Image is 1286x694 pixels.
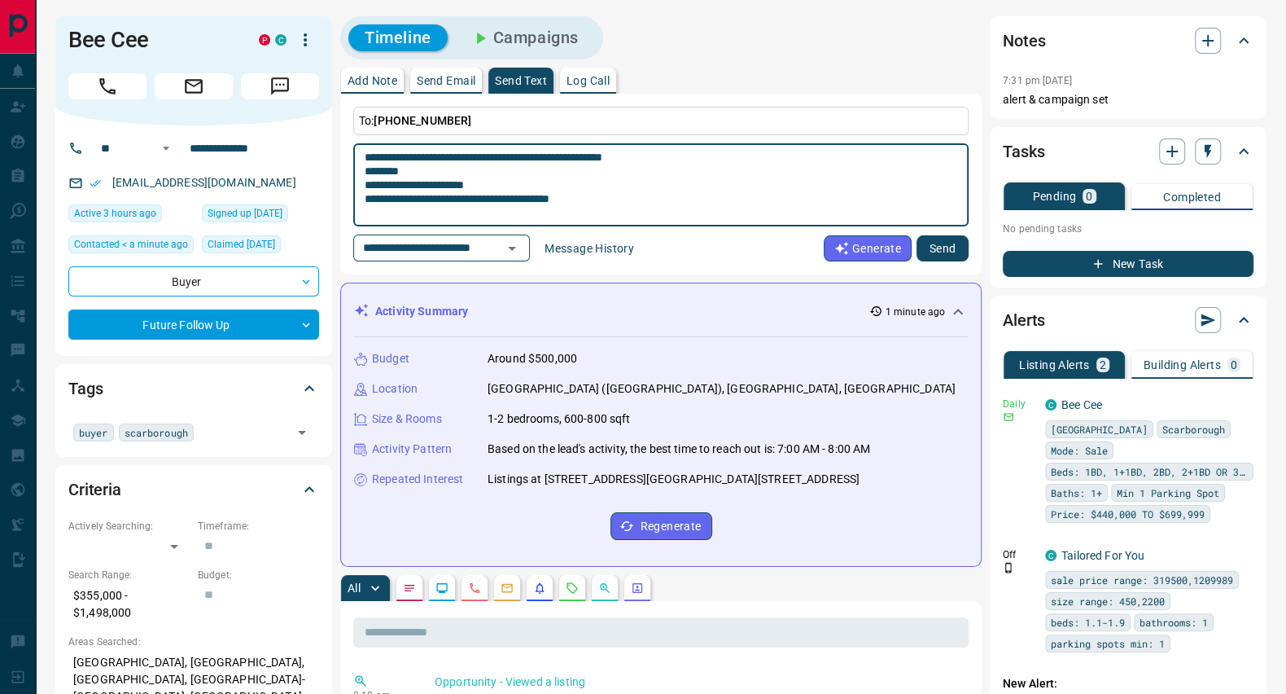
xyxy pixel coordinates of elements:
a: [EMAIL_ADDRESS][DOMAIN_NAME] [112,176,296,189]
p: Repeated Interest [372,471,463,488]
div: Criteria [68,470,319,509]
p: Building Alerts [1144,359,1221,371]
svg: Agent Actions [631,582,644,595]
p: Search Range: [68,568,190,582]
p: Listings at [STREET_ADDRESS][GEOGRAPHIC_DATA][STREET_ADDRESS] [488,471,860,488]
span: Contacted < a minute ago [74,236,188,253]
svg: Opportunities [598,582,611,595]
p: Budget: [198,568,319,582]
p: To: [353,107,969,135]
p: Daily [1003,397,1035,411]
p: Timeframe: [198,519,319,534]
div: Activity Summary1 minute ago [354,296,968,327]
p: Budget [372,350,409,367]
h2: Alerts [1003,307,1045,333]
p: 7:31 pm [DATE] [1003,75,1072,86]
div: condos.ca [275,34,287,46]
p: Location [372,380,418,398]
p: alert & campaign set [1003,91,1253,108]
button: New Task [1003,251,1253,277]
span: Call [68,73,147,99]
p: Areas Searched: [68,635,319,649]
p: All [348,582,361,594]
span: Signed up [DATE] [208,205,282,222]
p: Listing Alerts [1019,359,1090,371]
span: Min 1 Parking Spot [1117,485,1219,501]
p: Based on the lead's activity, the best time to reach out is: 7:00 AM - 8:00 AM [488,441,870,458]
div: Tasks [1003,132,1253,171]
p: Activity Pattern [372,441,452,458]
a: Bee Cee [1061,398,1102,411]
p: New Alert: [1003,675,1253,692]
div: Mon Aug 18 2025 [68,204,194,227]
svg: Requests [566,582,579,595]
div: Wed Aug 13 2025 [202,235,319,258]
p: Around $500,000 [488,350,577,367]
p: Opportunity - Viewed a listing [435,674,962,691]
svg: Push Notification Only [1003,562,1014,573]
div: Sat Aug 09 2025 [202,204,319,227]
svg: Email [1003,411,1014,423]
span: Email [155,73,233,99]
p: Send Text [495,75,547,86]
p: Completed [1163,191,1221,203]
p: Pending [1032,191,1076,202]
span: Mode: Sale [1051,442,1108,459]
button: Generate [824,235,912,261]
a: Tailored For You [1061,549,1144,562]
span: buyer [79,424,108,441]
button: Send [916,235,969,261]
button: Timeline [348,24,448,51]
span: Price: $440,000 TO $699,999 [1051,506,1205,522]
svg: Listing Alerts [533,582,546,595]
span: Baths: 1+ [1051,485,1102,501]
p: Add Note [348,75,397,86]
p: 0 [1231,359,1237,371]
div: Future Follow Up [68,310,319,340]
div: Tags [68,369,319,408]
button: Open [501,237,523,260]
button: Open [291,421,313,444]
svg: Lead Browsing Activity [435,582,448,595]
p: Activity Summary [375,303,468,320]
p: Size & Rooms [372,411,442,428]
div: condos.ca [1045,550,1056,561]
div: Notes [1003,21,1253,60]
span: sale price range: 319500,1209989 [1051,572,1233,588]
p: Log Call [566,75,610,86]
p: No pending tasks [1003,217,1253,241]
h1: Bee Cee [68,27,234,53]
button: Open [156,138,176,158]
span: [GEOGRAPHIC_DATA] [1051,421,1148,437]
h2: Tags [68,376,103,402]
p: $355,000 - $1,498,000 [68,582,190,626]
div: property.ca [259,34,270,46]
svg: Emails [501,582,514,595]
svg: Calls [468,582,481,595]
p: Actively Searching: [68,519,190,534]
span: Claimed [DATE] [208,236,275,253]
span: beds: 1.1-1.9 [1051,614,1125,630]
span: [PHONE_NUMBER] [374,114,471,127]
span: scarborough [125,424,188,441]
p: 1 minute ago [886,305,945,319]
span: Active 3 hours ago [74,205,156,222]
h2: Criteria [68,477,121,503]
p: 2 [1100,359,1106,371]
p: 1-2 bedrooms, 600-800 sqft [488,411,630,428]
p: Send Email [417,75,475,86]
span: parking spots min: 1 [1051,635,1165,652]
span: bathrooms: 1 [1139,614,1208,630]
svg: Notes [403,582,416,595]
div: condos.ca [1045,399,1056,411]
p: [GEOGRAPHIC_DATA] ([GEOGRAPHIC_DATA]), [GEOGRAPHIC_DATA], [GEOGRAPHIC_DATA] [488,380,956,398]
svg: Email Verified [90,178,101,189]
h2: Notes [1003,28,1045,54]
button: Regenerate [610,512,712,540]
button: Message History [535,235,644,261]
div: Mon Aug 18 2025 [68,235,194,258]
div: Alerts [1003,301,1253,340]
span: Message [241,73,319,99]
span: Beds: 1BD, 1+1BD, 2BD, 2+1BD OR 3BD+ [1051,463,1248,480]
h2: Tasks [1003,138,1044,165]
